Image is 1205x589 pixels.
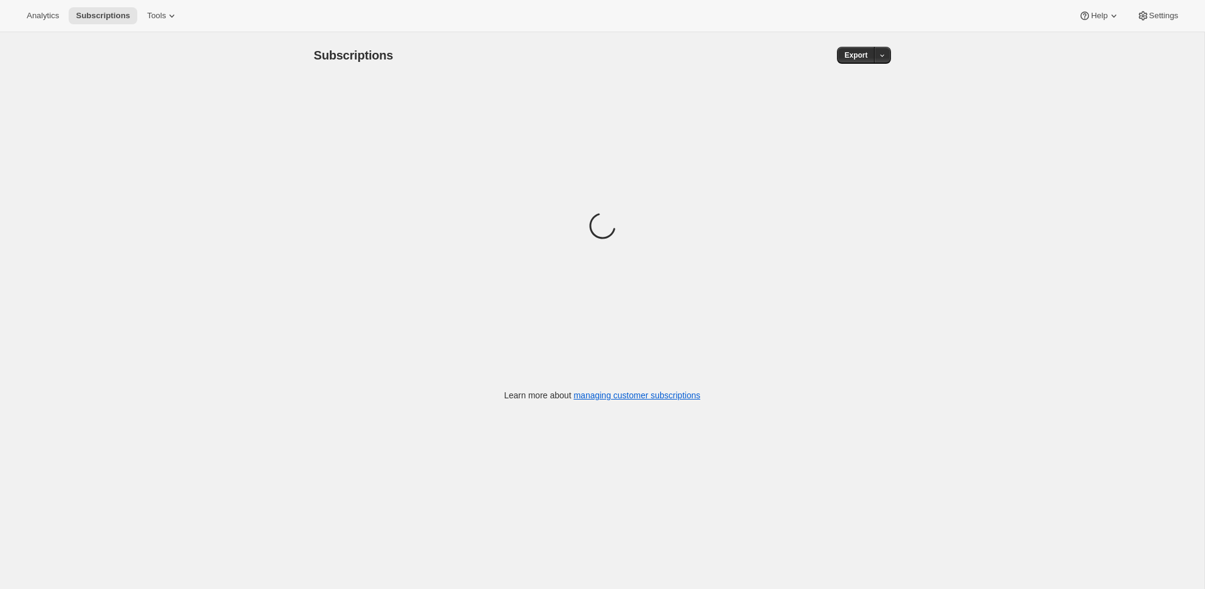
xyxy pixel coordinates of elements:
[1149,11,1178,21] span: Settings
[76,11,130,21] span: Subscriptions
[27,11,59,21] span: Analytics
[573,390,700,400] a: managing customer subscriptions
[504,389,700,401] p: Learn more about
[1071,7,1127,24] button: Help
[147,11,166,21] span: Tools
[844,50,867,60] span: Export
[69,7,137,24] button: Subscriptions
[140,7,185,24] button: Tools
[19,7,66,24] button: Analytics
[1130,7,1186,24] button: Settings
[1091,11,1107,21] span: Help
[837,47,875,64] button: Export
[314,49,394,62] span: Subscriptions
